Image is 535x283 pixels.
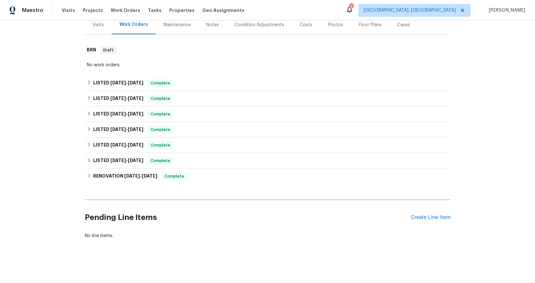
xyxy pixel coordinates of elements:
div: Photos [328,22,343,28]
span: Projects [83,7,103,14]
span: - [110,96,143,101]
h2: Pending Line Items [85,202,411,233]
div: LISTED [DATE]-[DATE]Complete [85,91,451,106]
div: Notes [206,22,219,28]
div: Floor Plans [359,22,382,28]
span: - [110,127,143,132]
span: Complete [148,142,173,148]
div: No line items. [85,233,451,239]
span: Complete [162,173,187,180]
div: LISTED [DATE]-[DATE]Complete [85,106,451,122]
div: Visits [93,22,104,28]
div: BRN Draft [85,40,451,60]
h6: LISTED [93,157,143,165]
span: [DATE] [128,158,143,163]
span: - [110,81,143,85]
span: Complete [148,158,173,164]
span: [DATE] [128,143,143,147]
span: [DATE] [110,127,126,132]
span: [DATE] [142,174,157,178]
span: Complete [148,95,173,102]
h6: LISTED [93,110,143,118]
span: [DATE] [110,158,126,163]
span: [DATE] [128,112,143,116]
span: [DATE] [110,81,126,85]
h6: LISTED [93,126,143,134]
h6: BRN [87,46,96,54]
span: [DATE] [110,96,126,101]
div: Create Line Item [411,214,451,221]
span: [DATE] [124,174,140,178]
div: LISTED [DATE]-[DATE]Complete [85,75,451,91]
div: LISTED [DATE]-[DATE]Complete [85,153,451,169]
h6: RENOVATION [93,172,157,180]
div: 1 [349,4,353,10]
h6: LISTED [93,79,143,87]
div: LISTED [DATE]-[DATE]Complete [85,122,451,137]
span: - [110,143,143,147]
div: Condition Adjustments [234,22,284,28]
span: [DATE] [110,143,126,147]
h6: LISTED [93,95,143,103]
div: Costs [300,22,312,28]
span: [DATE] [128,96,143,101]
span: Work Orders [111,7,140,14]
span: [GEOGRAPHIC_DATA], [GEOGRAPHIC_DATA] [364,7,456,14]
span: Draft [101,47,116,53]
span: - [110,112,143,116]
span: Geo Assignments [202,7,244,14]
div: LISTED [DATE]-[DATE]Complete [85,137,451,153]
div: Work Orders [119,21,148,28]
span: Maestro [22,7,43,14]
span: Tasks [148,8,162,13]
span: Visits [62,7,75,14]
span: Complete [148,111,173,117]
span: - [124,174,157,178]
span: [DATE] [110,112,126,116]
span: Complete [148,126,173,133]
h6: LISTED [93,141,143,149]
div: Cases [397,22,410,28]
div: RENOVATION [DATE]-[DATE]Complete [85,169,451,184]
span: Complete [148,80,173,86]
span: [DATE] [128,81,143,85]
span: - [110,158,143,163]
span: [PERSON_NAME] [486,7,525,14]
span: [DATE] [128,127,143,132]
div: No work orders. [87,62,449,68]
div: Maintenance [163,22,191,28]
span: Properties [169,7,195,14]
